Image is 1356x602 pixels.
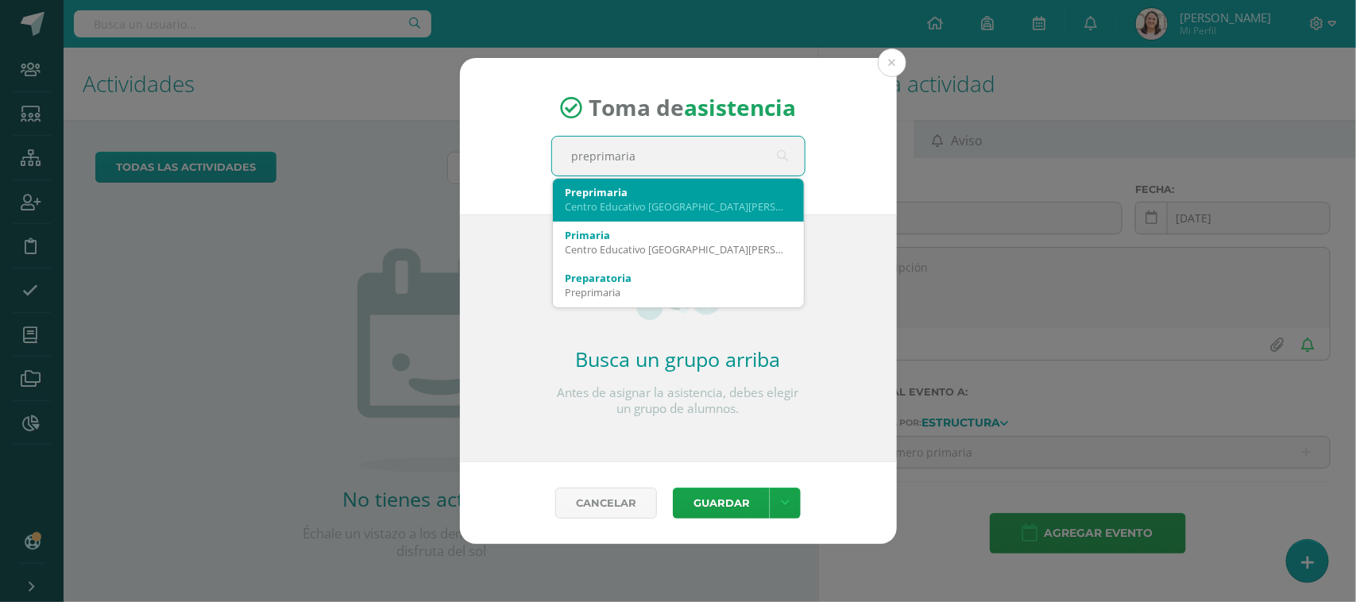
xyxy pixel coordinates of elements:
div: Preprimaria [566,185,791,199]
a: Cancelar [555,488,657,519]
p: Antes de asignar la asistencia, debes elegir un grupo de alumnos. [551,385,805,417]
div: Preprimaria [566,285,791,299]
input: Busca un grado o sección aquí... [552,137,805,176]
div: Centro Educativo [GEOGRAPHIC_DATA][PERSON_NAME] [566,242,791,257]
button: Guardar [673,488,770,519]
div: Centro Educativo [GEOGRAPHIC_DATA][PERSON_NAME] [566,199,791,214]
span: Toma de [589,93,796,123]
div: Preparatoria [566,271,791,285]
strong: asistencia [684,93,796,123]
button: Close (Esc) [878,48,906,77]
div: Primaria [566,228,791,242]
h2: Busca un grupo arriba [551,345,805,372]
